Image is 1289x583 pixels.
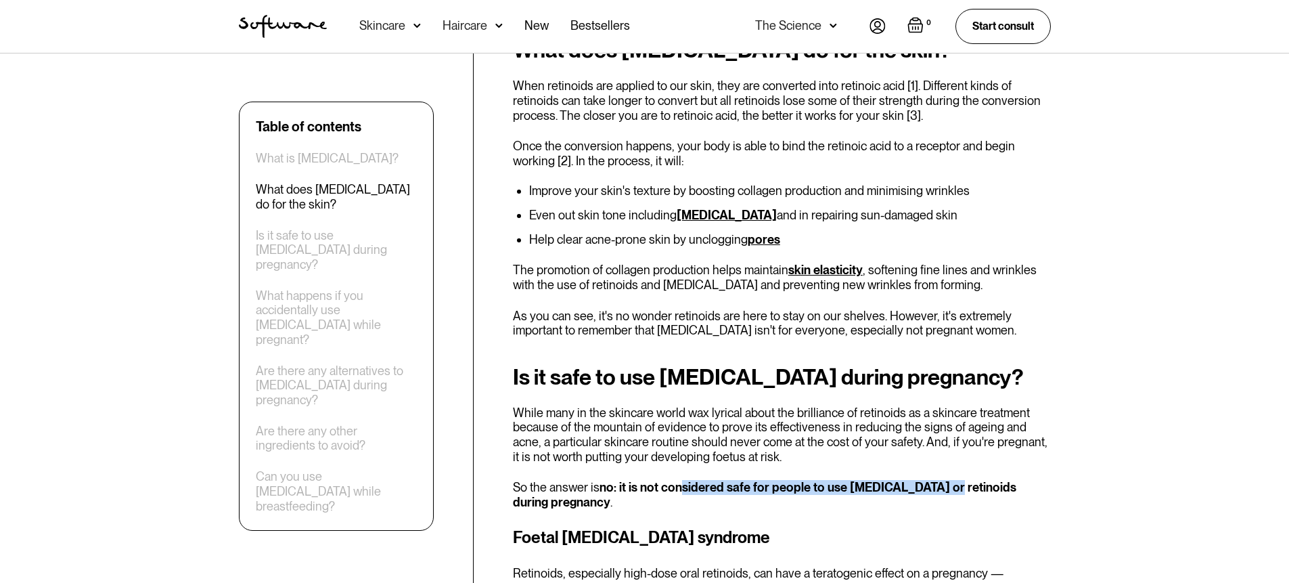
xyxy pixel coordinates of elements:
[256,228,417,272] a: Is it safe to use [MEDICAL_DATA] during pregnancy?
[513,480,1016,509] strong: no: it is not considered safe for people to use [MEDICAL_DATA] or retinoids during pregnancy
[513,406,1051,464] p: While many in the skincare world wax lyrical about the brilliance of retinoids as a skincare trea...
[788,263,863,277] a: skin elasticity
[955,9,1051,43] a: Start consult
[256,364,417,408] a: Are there any alternatives to [MEDICAL_DATA] during pregnancy?
[495,19,503,33] img: arrow down
[513,309,1051,338] p: As you can see, it's no wonder retinoids are here to stay on our shelves. However, it's extremely...
[256,424,417,453] a: Are there any other ingredients to avoid?
[239,15,327,38] a: home
[529,233,1051,246] li: Help clear acne-prone skin by unclogging
[513,139,1051,168] p: Once the conversion happens, your body is able to bind the retinoic acid to a receptor and begin ...
[359,19,405,33] div: Skincare
[755,19,821,33] div: The Science
[513,525,1051,550] h3: Foetal [MEDICAL_DATA] syndrome
[239,15,327,38] img: Software Logo
[677,208,777,222] a: [MEDICAL_DATA]
[256,469,417,513] a: Can you use [MEDICAL_DATA] while breastfeeding?
[443,19,487,33] div: Haircare
[513,79,1051,123] p: When retinoids are applied to our skin, they are converted into retinoic acid [1]. Different kind...
[513,365,1051,389] h2: Is it safe to use [MEDICAL_DATA] during pregnancy?
[413,19,421,33] img: arrow down
[907,17,934,36] a: Open empty cart
[529,184,1051,198] li: Improve your skin's texture by boosting collagen production and minimising wrinkles
[513,480,1051,509] p: So the answer is .
[513,38,1051,62] h2: What does [MEDICAL_DATA] do for the skin?
[256,182,417,211] a: What does [MEDICAL_DATA] do for the skin?
[529,209,1051,222] li: Even out skin tone including and in repairing sun-damaged skin
[924,17,934,29] div: 0
[256,151,399,166] a: What is [MEDICAL_DATA]?
[830,19,837,33] img: arrow down
[256,288,417,347] a: What happens if you accidentally use [MEDICAL_DATA] while pregnant?
[256,118,361,135] div: Table of contents
[748,232,780,246] a: pores
[513,263,1051,292] p: The promotion of collagen production helps maintain , softening fine lines and wrinkles with the ...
